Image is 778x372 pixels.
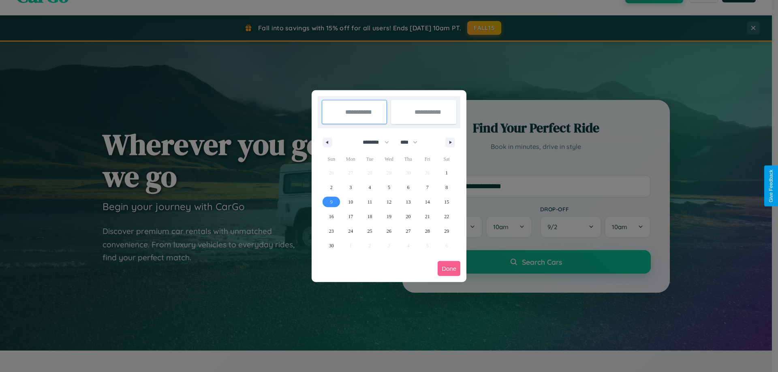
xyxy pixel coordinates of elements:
span: 27 [406,224,410,238]
button: Done [438,261,460,276]
button: 26 [379,224,398,238]
button: 5 [379,180,398,195]
span: 21 [425,209,430,224]
button: 1 [437,166,456,180]
span: 10 [348,195,353,209]
button: 27 [399,224,418,238]
span: 1 [445,166,448,180]
button: 16 [322,209,341,224]
button: 12 [379,195,398,209]
button: 8 [437,180,456,195]
span: Wed [379,153,398,166]
span: 16 [329,209,334,224]
span: 28 [425,224,430,238]
span: 18 [368,209,372,224]
span: 20 [406,209,410,224]
span: 4 [369,180,371,195]
span: 22 [444,209,449,224]
span: 24 [348,224,353,238]
span: 12 [387,195,391,209]
span: 26 [387,224,391,238]
button: 6 [399,180,418,195]
button: 22 [437,209,456,224]
button: 30 [322,238,341,253]
span: Mon [341,153,360,166]
span: 29 [444,224,449,238]
button: 28 [418,224,437,238]
span: 15 [444,195,449,209]
span: Sun [322,153,341,166]
span: 30 [329,238,334,253]
span: Sat [437,153,456,166]
span: Thu [399,153,418,166]
button: 23 [322,224,341,238]
button: 15 [437,195,456,209]
button: 13 [399,195,418,209]
button: 19 [379,209,398,224]
span: 3 [349,180,352,195]
button: 17 [341,209,360,224]
span: 13 [406,195,410,209]
span: 5 [388,180,390,195]
span: 17 [348,209,353,224]
button: 2 [322,180,341,195]
span: 25 [368,224,372,238]
button: 24 [341,224,360,238]
button: 4 [360,180,379,195]
button: 3 [341,180,360,195]
button: 11 [360,195,379,209]
span: 8 [445,180,448,195]
button: 20 [399,209,418,224]
span: 11 [368,195,372,209]
span: 2 [330,180,333,195]
button: 21 [418,209,437,224]
button: 7 [418,180,437,195]
span: 19 [387,209,391,224]
button: 10 [341,195,360,209]
button: 14 [418,195,437,209]
span: Fri [418,153,437,166]
button: 18 [360,209,379,224]
span: 7 [426,180,429,195]
span: 9 [330,195,333,209]
span: 6 [407,180,409,195]
button: 25 [360,224,379,238]
span: 23 [329,224,334,238]
div: Give Feedback [768,170,774,202]
span: 14 [425,195,430,209]
span: Tue [360,153,379,166]
button: 29 [437,224,456,238]
button: 9 [322,195,341,209]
